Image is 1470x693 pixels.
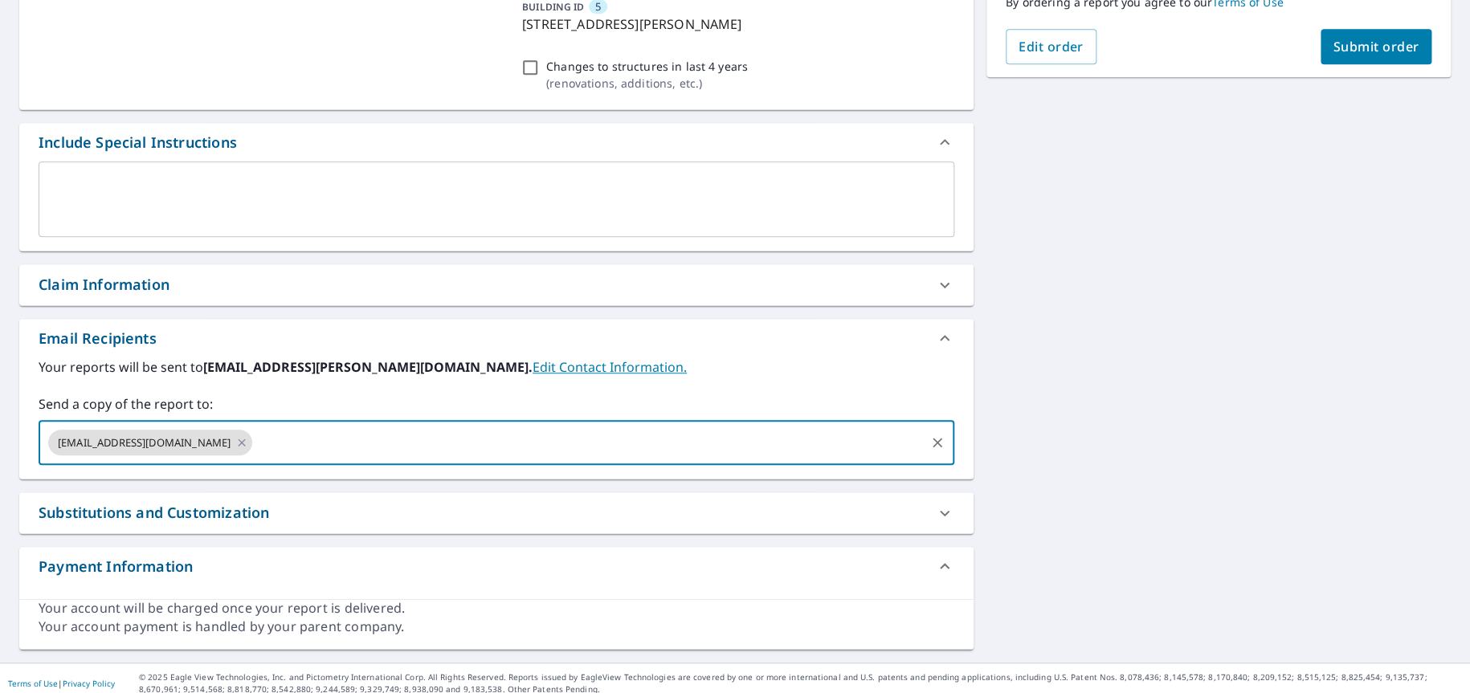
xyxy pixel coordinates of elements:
[203,358,533,376] b: [EMAIL_ADDRESS][PERSON_NAME][DOMAIN_NAME].
[1333,38,1419,55] span: Submit order
[19,492,974,533] div: Substitutions and Customization
[19,264,974,305] div: Claim Information
[1019,38,1084,55] span: Edit order
[546,75,748,92] p: ( renovations, additions, etc. )
[19,547,974,585] div: Payment Information
[926,431,949,454] button: Clear
[39,556,193,577] div: Payment Information
[522,14,948,34] p: [STREET_ADDRESS][PERSON_NAME]
[48,430,252,455] div: [EMAIL_ADDRESS][DOMAIN_NAME]
[39,502,269,524] div: Substitutions and Customization
[48,435,240,450] span: [EMAIL_ADDRESS][DOMAIN_NAME]
[39,274,169,296] div: Claim Information
[1321,29,1432,64] button: Submit order
[546,58,748,75] p: Changes to structures in last 4 years
[39,328,157,349] div: Email Recipients
[39,618,954,636] div: Your account payment is handled by your parent company.
[39,132,237,153] div: Include Special Instructions
[8,678,58,689] a: Terms of Use
[19,319,974,357] div: Email Recipients
[63,678,115,689] a: Privacy Policy
[39,599,954,618] div: Your account will be charged once your report is delivered.
[8,679,115,688] p: |
[39,357,954,377] label: Your reports will be sent to
[39,394,954,414] label: Send a copy of the report to:
[533,358,687,376] a: EditContactInfo
[19,123,974,161] div: Include Special Instructions
[1006,29,1096,64] button: Edit order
